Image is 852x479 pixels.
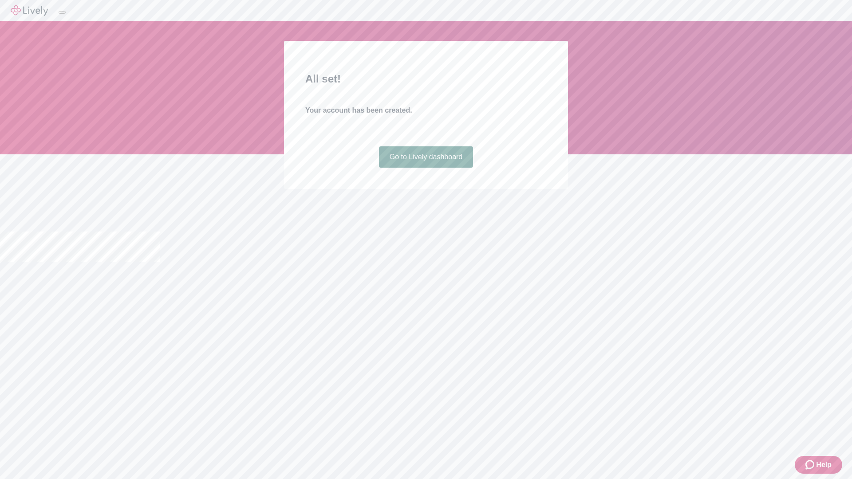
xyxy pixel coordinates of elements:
[59,11,66,14] button: Log out
[795,456,842,474] button: Zendesk support iconHelp
[805,459,816,470] svg: Zendesk support icon
[816,459,832,470] span: Help
[11,5,48,16] img: Lively
[305,71,547,87] h2: All set!
[379,146,473,168] a: Go to Lively dashboard
[305,105,547,116] h4: Your account has been created.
